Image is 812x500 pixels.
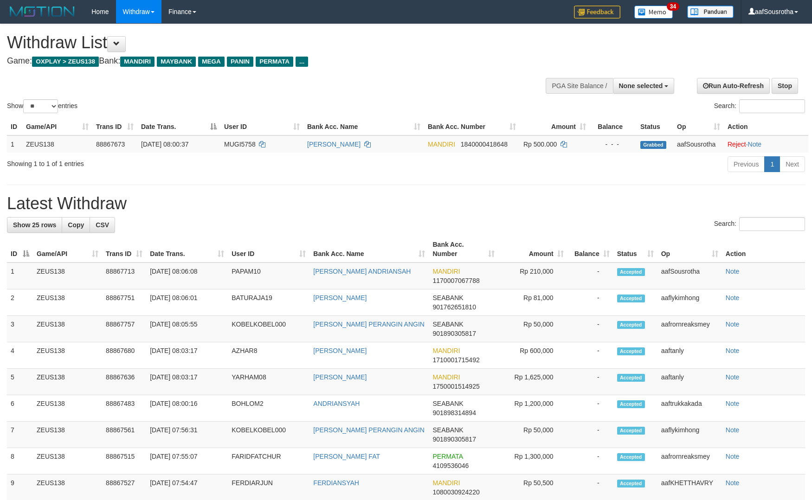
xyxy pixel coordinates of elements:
td: 1 [7,263,33,289]
span: Accepted [617,453,645,461]
span: Accepted [617,347,645,355]
span: ... [296,57,308,67]
a: [PERSON_NAME] [313,373,367,381]
td: 6 [7,395,33,422]
th: Game/API: activate to sort column ascending [22,118,92,135]
span: MANDIRI [432,373,460,381]
th: Bank Acc. Name: activate to sort column ascending [309,236,429,263]
td: Rp 1,300,000 [498,448,567,474]
h1: Withdraw List [7,33,532,52]
td: [DATE] 08:03:17 [146,342,228,369]
a: [PERSON_NAME] PERANGIN ANGIN [313,321,425,328]
td: Rp 600,000 [498,342,567,369]
span: Copy 1170007067788 to clipboard [432,277,479,284]
span: MANDIRI [432,479,460,487]
td: Rp 81,000 [498,289,567,316]
td: YARHAM08 [228,369,309,395]
img: Feedback.jpg [574,6,620,19]
th: ID: activate to sort column descending [7,236,33,263]
td: - [567,369,613,395]
a: [PERSON_NAME] [313,347,367,354]
td: 3 [7,316,33,342]
td: 8 [7,448,33,474]
h1: Latest Withdraw [7,194,805,213]
a: [PERSON_NAME] [307,141,361,148]
a: Previous [728,156,765,172]
a: Note [726,373,740,381]
td: - [567,263,613,289]
span: Accepted [617,427,645,435]
td: aafrornreaksmey [657,448,722,474]
th: Amount: activate to sort column ascending [498,236,567,263]
th: Game/API: activate to sort column ascending [33,236,102,263]
span: Copy [68,221,84,229]
a: CSV [90,217,115,233]
th: Status: activate to sort column ascending [613,236,657,263]
td: Rp 50,000 [498,316,567,342]
td: aaftanly [657,369,722,395]
input: Search: [739,99,805,113]
span: MANDIRI [120,57,155,67]
td: aaftanly [657,342,722,369]
span: MANDIRI [428,141,455,148]
span: SEABANK [432,294,463,301]
span: PERMATA [432,453,463,460]
span: Accepted [617,321,645,329]
td: ZEUS138 [33,422,102,448]
a: Reject [728,141,746,148]
th: Amount: activate to sort column ascending [520,118,590,135]
td: aaflykimhong [657,422,722,448]
td: - [567,448,613,474]
span: Accepted [617,374,645,382]
td: [DATE] 08:00:16 [146,395,228,422]
span: Copy 1750001514925 to clipboard [432,383,479,390]
th: User ID: activate to sort column ascending [228,236,309,263]
a: Note [726,426,740,434]
span: Copy 901890305817 to clipboard [432,436,476,443]
th: Bank Acc. Number: activate to sort column ascending [429,236,498,263]
td: aaflykimhong [657,289,722,316]
img: MOTION_logo.png [7,5,77,19]
span: OXPLAY > ZEUS138 [32,57,99,67]
a: Note [726,400,740,407]
td: · [724,135,808,153]
td: - [567,342,613,369]
td: [DATE] 08:06:01 [146,289,228,316]
td: AZHAR8 [228,342,309,369]
th: Op: activate to sort column ascending [657,236,722,263]
th: Action [722,236,805,263]
th: Op: activate to sort column ascending [673,118,724,135]
label: Search: [714,217,805,231]
a: 1 [764,156,780,172]
td: 88867483 [102,395,146,422]
td: ZEUS138 [33,316,102,342]
span: 88867673 [96,141,125,148]
a: Next [780,156,805,172]
a: Note [726,453,740,460]
select: Showentries [23,99,58,113]
a: Note [726,321,740,328]
a: Note [726,268,740,275]
td: KOBELKOBEL000 [228,422,309,448]
img: panduan.png [687,6,734,18]
a: Show 25 rows [7,217,62,233]
span: MUGI5758 [224,141,256,148]
td: 5 [7,369,33,395]
td: 7 [7,422,33,448]
a: [PERSON_NAME] [313,294,367,301]
a: [PERSON_NAME] ANDRIANSAH [313,268,411,275]
td: [DATE] 08:03:17 [146,369,228,395]
img: Button%20Memo.svg [634,6,673,19]
span: SEABANK [432,400,463,407]
th: Balance: activate to sort column ascending [567,236,613,263]
a: Note [726,294,740,301]
th: ID [7,118,22,135]
span: Copy 1710001715492 to clipboard [432,356,479,364]
input: Search: [739,217,805,231]
span: Copy 901762651810 to clipboard [432,303,476,311]
span: MAYBANK [157,57,196,67]
td: aafrornreaksmey [657,316,722,342]
td: 88867680 [102,342,146,369]
span: MANDIRI [432,347,460,354]
button: None selected [613,78,675,94]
